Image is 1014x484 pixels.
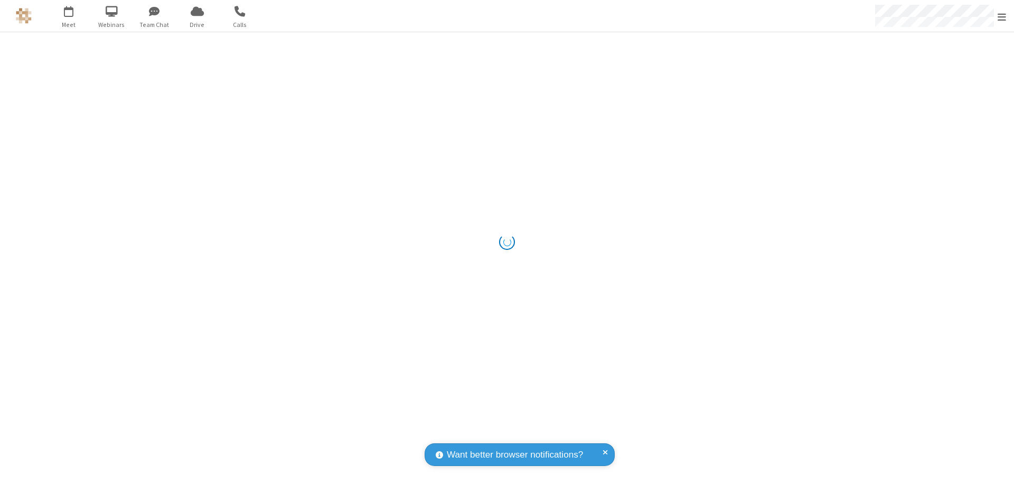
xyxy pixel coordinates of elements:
[220,20,260,30] span: Calls
[49,20,89,30] span: Meet
[447,448,583,462] span: Want better browser notifications?
[16,8,32,24] img: QA Selenium DO NOT DELETE OR CHANGE
[135,20,174,30] span: Team Chat
[92,20,132,30] span: Webinars
[177,20,217,30] span: Drive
